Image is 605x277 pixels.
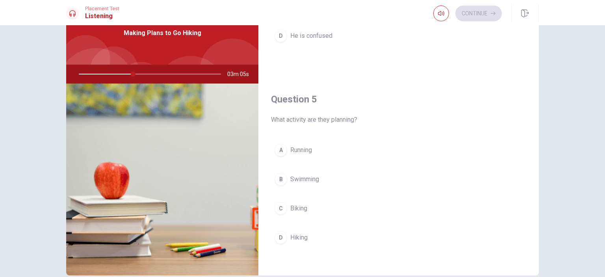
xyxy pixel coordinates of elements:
span: Running [290,145,312,155]
h1: Listening [85,11,119,21]
span: He is confused [290,31,332,41]
span: Swimming [290,175,319,184]
div: C [275,202,287,215]
span: Biking [290,204,307,213]
span: Placement Test [85,6,119,11]
div: B [275,173,287,186]
button: CBiking [271,199,526,218]
img: Making Plans to Go Hiking [66,84,258,275]
div: A [275,144,287,156]
h4: Question 5 [271,93,526,106]
div: D [275,231,287,244]
div: D [275,30,287,42]
button: DHe is confused [271,26,526,46]
button: BSwimming [271,169,526,189]
span: Hiking [290,233,308,242]
span: What activity are they planning? [271,115,526,125]
button: DHiking [271,228,526,247]
button: ARunning [271,140,526,160]
span: 03m 05s [227,65,255,84]
span: Making Plans to Go Hiking [124,28,201,38]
